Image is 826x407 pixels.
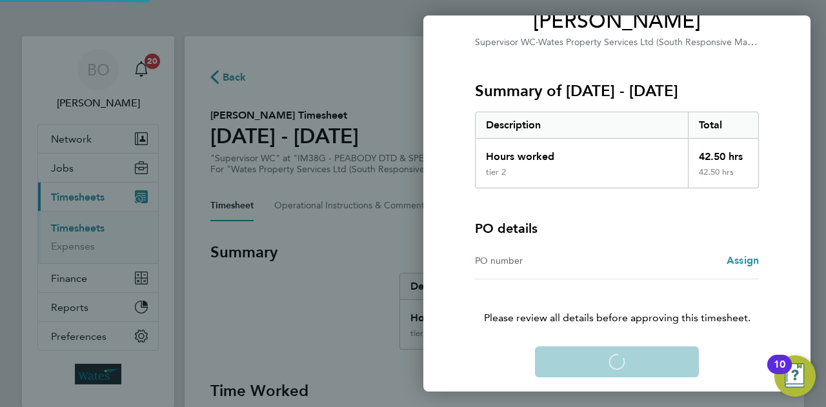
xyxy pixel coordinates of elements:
[475,8,759,34] span: [PERSON_NAME]
[774,355,816,397] button: Open Resource Center, 10 new notifications
[476,139,688,167] div: Hours worked
[475,112,759,188] div: Summary of 16 - 22 Aug 2025
[475,253,617,268] div: PO number
[475,219,538,237] h4: PO details
[536,37,538,48] span: ·
[475,81,759,101] h3: Summary of [DATE] - [DATE]
[727,253,759,268] a: Assign
[727,254,759,266] span: Assign
[475,37,536,48] span: Supervisor WC
[688,112,759,138] div: Total
[459,279,774,326] p: Please review all details before approving this timesheet.
[688,139,759,167] div: 42.50 hrs
[486,167,506,177] div: tier 2
[476,112,688,138] div: Description
[774,364,785,381] div: 10
[538,35,790,48] span: Wates Property Services Ltd (South Responsive Maintenance)
[688,167,759,188] div: 42.50 hrs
